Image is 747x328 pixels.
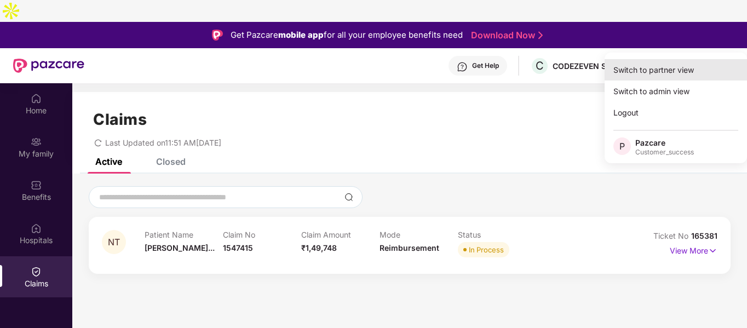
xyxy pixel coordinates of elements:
[31,223,42,234] img: svg+xml;base64,PHN2ZyBpZD0iSG9zcGl0YWxzIiB4bWxucz0iaHR0cDovL3d3dy53My5vcmcvMjAwMC9zdmciIHdpZHRoPS...
[93,110,147,129] h1: Claims
[553,61,629,71] div: CODEZEVEN SOFTWARE PRIVATE LIMITED
[94,138,102,147] span: redo
[301,230,380,239] p: Claim Amount
[708,245,717,257] img: svg+xml;base64,PHN2ZyB4bWxucz0iaHR0cDovL3d3dy53My5vcmcvMjAwMC9zdmciIHdpZHRoPSIxNyIgaGVpZ2h0PSIxNy...
[536,59,544,72] span: C
[653,231,691,240] span: Ticket No
[31,180,42,191] img: svg+xml;base64,PHN2ZyBpZD0iQmVuZWZpdHMiIHhtbG5zPSJodHRwOi8vd3d3LnczLm9yZy8yMDAwL3N2ZyIgd2lkdGg9Ij...
[380,230,458,239] p: Mode
[108,238,120,247] span: NT
[223,230,301,239] p: Claim No
[223,243,253,252] span: 1547415
[31,266,42,277] img: svg+xml;base64,PHN2ZyBpZD0iQ2xhaW0iIHhtbG5zPSJodHRwOi8vd3d3LnczLm9yZy8yMDAwL3N2ZyIgd2lkdGg9IjIwIi...
[605,59,747,80] div: Switch to partner view
[278,30,324,40] strong: mobile app
[231,28,463,42] div: Get Pazcare for all your employee benefits need
[31,136,42,147] img: svg+xml;base64,PHN2ZyB3aWR0aD0iMjAiIGhlaWdodD0iMjAiIHZpZXdCb3g9IjAgMCAyMCAyMCIgZmlsbD0ibm9uZSIgeG...
[95,156,122,167] div: Active
[31,93,42,104] img: svg+xml;base64,PHN2ZyBpZD0iSG9tZSIgeG1sbnM9Imh0dHA6Ly93d3cudzMub3JnLzIwMDAvc3ZnIiB3aWR0aD0iMjAiIG...
[691,231,717,240] span: 165381
[380,243,439,252] span: Reimbursement
[605,102,747,123] div: Logout
[145,230,223,239] p: Patient Name
[145,243,215,252] span: [PERSON_NAME]...
[619,140,625,153] span: P
[156,156,186,167] div: Closed
[471,30,539,41] a: Download Now
[635,137,694,148] div: Pazcare
[635,148,694,157] div: Customer_success
[457,61,468,72] img: svg+xml;base64,PHN2ZyBpZD0iSGVscC0zMngzMiIgeG1sbnM9Imh0dHA6Ly93d3cudzMub3JnLzIwMDAvc3ZnIiB3aWR0aD...
[472,61,499,70] div: Get Help
[301,243,337,252] span: ₹1,49,748
[670,242,717,257] p: View More
[344,193,353,202] img: svg+xml;base64,PHN2ZyBpZD0iU2VhcmNoLTMyeDMyIiB4bWxucz0iaHR0cDovL3d3dy53My5vcmcvMjAwMC9zdmciIHdpZH...
[212,30,223,41] img: Logo
[458,230,536,239] p: Status
[605,80,747,102] div: Switch to admin view
[538,30,543,41] img: Stroke
[469,244,504,255] div: In Process
[105,138,221,147] span: Last Updated on 11:51 AM[DATE]
[13,59,84,73] img: New Pazcare Logo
